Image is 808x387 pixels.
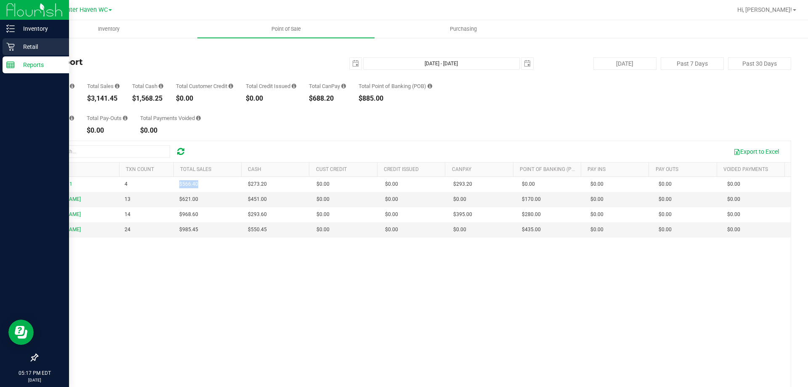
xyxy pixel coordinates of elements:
[260,25,312,33] span: Point of Sale
[126,166,154,172] a: TXN Count
[316,195,330,203] span: $0.00
[453,211,472,219] span: $395.00
[520,166,579,172] a: Point of Banking (POB)
[140,127,201,134] div: $0.00
[452,166,471,172] a: CanPay
[6,61,15,69] inline-svg: Reports
[179,195,198,203] span: $621.00
[727,180,740,188] span: $0.00
[8,320,34,345] iframe: Resource center
[587,166,606,172] a: Pay Ins
[87,25,131,33] span: Inventory
[229,83,233,89] i: Sum of all successful, non-voided payment transaction amounts using account credit as the payment...
[316,211,330,219] span: $0.00
[659,211,672,219] span: $0.00
[453,180,472,188] span: $293.20
[248,211,267,219] span: $293.60
[341,83,346,89] i: Sum of all successful, non-voided payment transaction amounts using CanPay (as well as manual Can...
[661,57,724,70] button: Past 7 Days
[60,6,108,13] span: Winter Haven WC
[522,195,541,203] span: $170.00
[248,180,267,188] span: $273.20
[359,83,432,89] div: Total Point of Banking (POB)
[125,180,128,188] span: 4
[87,95,120,102] div: $3,141.45
[359,95,432,102] div: $885.00
[316,166,347,172] a: Cust Credit
[439,25,488,33] span: Purchasing
[727,211,740,219] span: $0.00
[176,95,233,102] div: $0.00
[246,83,296,89] div: Total Credit Issued
[590,226,603,234] span: $0.00
[246,95,296,102] div: $0.00
[728,57,791,70] button: Past 30 Days
[248,226,267,234] span: $550.45
[6,43,15,51] inline-svg: Retail
[179,180,198,188] span: $566.40
[453,195,466,203] span: $0.00
[248,166,261,172] a: Cash
[659,195,672,203] span: $0.00
[69,115,74,121] i: Sum of all cash pay-ins added to tills within the date range.
[522,180,535,188] span: $0.00
[521,58,533,69] span: select
[87,83,120,89] div: Total Sales
[123,115,128,121] i: Sum of all cash pay-outs removed from tills within the date range.
[727,195,740,203] span: $0.00
[385,195,398,203] span: $0.00
[132,95,163,102] div: $1,568.25
[179,211,198,219] span: $968.60
[522,211,541,219] span: $280.00
[659,180,672,188] span: $0.00
[125,226,130,234] span: 24
[248,195,267,203] span: $451.00
[140,115,201,121] div: Total Payments Voided
[87,127,128,134] div: $0.00
[4,377,65,383] p: [DATE]
[453,226,466,234] span: $0.00
[728,144,784,159] button: Export to Excel
[384,166,419,172] a: Credit Issued
[37,57,288,67] h4: Till Report
[385,211,398,219] span: $0.00
[180,166,211,172] a: Total Sales
[385,180,398,188] span: $0.00
[6,24,15,33] inline-svg: Inventory
[4,369,65,377] p: 05:17 PM EDT
[159,83,163,89] i: Sum of all successful, non-voided cash payment transaction amounts (excluding tips and transactio...
[179,226,198,234] span: $985.45
[125,211,130,219] span: 14
[132,83,163,89] div: Total Cash
[176,83,233,89] div: Total Customer Credit
[590,195,603,203] span: $0.00
[656,166,678,172] a: Pay Outs
[350,58,361,69] span: select
[15,60,65,70] p: Reports
[196,115,201,121] i: Sum of all voided payment transaction amounts (excluding tips and transaction fees) within the da...
[15,24,65,34] p: Inventory
[44,145,170,158] input: Search...
[385,226,398,234] span: $0.00
[115,83,120,89] i: Sum of all successful, non-voided payment transaction amounts (excluding tips and transaction fee...
[15,42,65,52] p: Retail
[723,166,768,172] a: Voided Payments
[125,195,130,203] span: 13
[522,226,541,234] span: $435.00
[197,20,375,38] a: Point of Sale
[727,226,740,234] span: $0.00
[309,95,346,102] div: $688.20
[292,83,296,89] i: Sum of all successful refund transaction amounts from purchase returns resulting in account credi...
[428,83,432,89] i: Sum of the successful, non-voided point-of-banking payment transaction amounts, both via payment ...
[375,20,552,38] a: Purchasing
[593,57,656,70] button: [DATE]
[737,6,792,13] span: Hi, [PERSON_NAME]!
[20,20,197,38] a: Inventory
[87,115,128,121] div: Total Pay-Outs
[309,83,346,89] div: Total CanPay
[316,180,330,188] span: $0.00
[590,180,603,188] span: $0.00
[316,226,330,234] span: $0.00
[70,83,74,89] i: Count of all successful payment transactions, possibly including voids, refunds, and cash-back fr...
[659,226,672,234] span: $0.00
